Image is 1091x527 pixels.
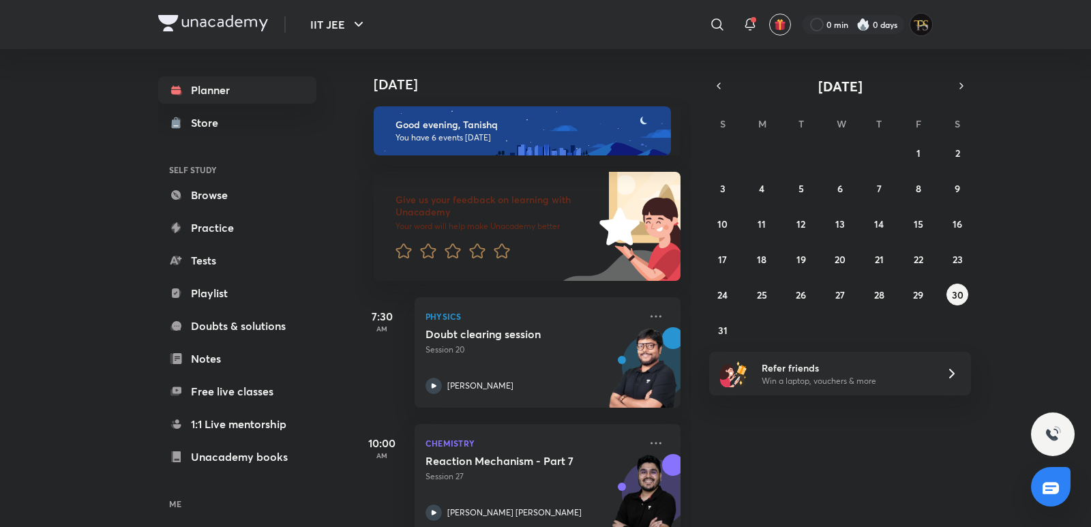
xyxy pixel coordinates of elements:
p: Physics [425,308,640,325]
abbr: Friday [916,117,921,130]
abbr: August 2, 2025 [955,147,960,160]
img: referral [720,360,747,387]
button: August 26, 2025 [790,284,812,305]
button: [DATE] [728,76,952,95]
a: Playlist [158,280,316,307]
a: Doubts & solutions [158,312,316,340]
img: Company Logo [158,15,268,31]
h6: Refer friends [762,361,929,375]
abbr: August 9, 2025 [955,182,960,195]
abbr: August 27, 2025 [835,288,845,301]
button: August 22, 2025 [908,248,929,270]
img: streak [856,18,870,31]
h5: Doubt clearing session [425,327,595,341]
button: August 4, 2025 [751,177,773,199]
a: Tests [158,247,316,274]
button: August 18, 2025 [751,248,773,270]
button: August 13, 2025 [829,213,851,235]
img: avatar [774,18,786,31]
button: August 24, 2025 [712,284,734,305]
button: August 17, 2025 [712,248,734,270]
h5: Reaction Mechanism - Part 7 [425,454,595,468]
abbr: August 28, 2025 [874,288,884,301]
p: AM [355,325,409,333]
button: August 19, 2025 [790,248,812,270]
h5: 10:00 [355,435,409,451]
a: Practice [158,214,316,241]
button: August 23, 2025 [946,248,968,270]
p: [PERSON_NAME] [PERSON_NAME] [447,507,582,519]
button: August 15, 2025 [908,213,929,235]
button: August 8, 2025 [908,177,929,199]
p: You have 6 events [DATE] [395,132,659,143]
abbr: August 8, 2025 [916,182,921,195]
abbr: Tuesday [798,117,804,130]
span: [DATE] [818,77,863,95]
abbr: August 6, 2025 [837,182,843,195]
a: Free live classes [158,378,316,405]
abbr: August 23, 2025 [953,253,963,266]
abbr: August 18, 2025 [757,253,766,266]
button: IIT JEE [302,11,375,38]
abbr: Thursday [876,117,882,130]
abbr: August 7, 2025 [877,182,882,195]
img: Tanishq Sahu [910,13,933,36]
abbr: August 22, 2025 [914,253,923,266]
img: unacademy [606,327,681,421]
button: August 31, 2025 [712,319,734,341]
h6: Give us your feedback on learning with Unacademy [395,194,595,218]
abbr: August 20, 2025 [835,253,846,266]
abbr: August 11, 2025 [758,217,766,230]
h6: ME [158,492,316,515]
button: August 5, 2025 [790,177,812,199]
img: feedback_image [553,172,681,281]
button: August 25, 2025 [751,284,773,305]
abbr: August 17, 2025 [718,253,727,266]
abbr: Monday [758,117,766,130]
abbr: August 30, 2025 [952,288,963,301]
p: [PERSON_NAME] [447,380,513,392]
h6: Good evening, Tanishq [395,119,659,131]
button: August 11, 2025 [751,213,773,235]
abbr: Saturday [955,117,960,130]
button: August 2, 2025 [946,142,968,164]
abbr: August 25, 2025 [757,288,767,301]
a: Unacademy books [158,443,316,470]
abbr: August 16, 2025 [953,217,962,230]
abbr: August 24, 2025 [717,288,728,301]
button: August 7, 2025 [868,177,890,199]
p: Your word will help make Unacademy better [395,221,595,232]
abbr: August 21, 2025 [875,253,884,266]
button: August 9, 2025 [946,177,968,199]
button: August 30, 2025 [946,284,968,305]
abbr: August 4, 2025 [759,182,764,195]
abbr: August 1, 2025 [916,147,921,160]
button: August 6, 2025 [829,177,851,199]
p: Win a laptop, vouchers & more [762,375,929,387]
button: August 10, 2025 [712,213,734,235]
button: August 21, 2025 [868,248,890,270]
abbr: August 31, 2025 [718,324,728,337]
button: August 20, 2025 [829,248,851,270]
abbr: August 12, 2025 [796,217,805,230]
abbr: Sunday [720,117,726,130]
h5: 7:30 [355,308,409,325]
button: avatar [769,14,791,35]
abbr: August 3, 2025 [720,182,726,195]
abbr: August 5, 2025 [798,182,804,195]
p: AM [355,451,409,460]
p: Session 20 [425,344,640,356]
img: ttu [1045,426,1061,442]
button: August 1, 2025 [908,142,929,164]
img: evening [374,106,671,155]
h4: [DATE] [374,76,694,93]
a: Notes [158,345,316,372]
button: August 12, 2025 [790,213,812,235]
a: 1:1 Live mentorship [158,410,316,438]
abbr: Wednesday [837,117,846,130]
button: August 29, 2025 [908,284,929,305]
button: August 16, 2025 [946,213,968,235]
a: Company Logo [158,15,268,35]
button: August 14, 2025 [868,213,890,235]
a: Browse [158,181,316,209]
